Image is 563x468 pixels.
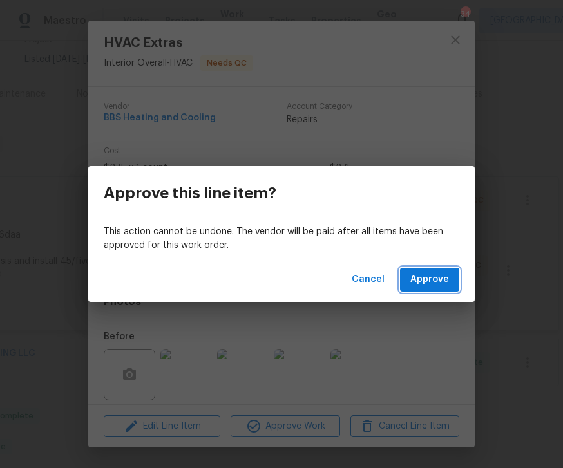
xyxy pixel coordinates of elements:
[104,184,276,202] h3: Approve this line item?
[400,268,459,292] button: Approve
[352,272,385,288] span: Cancel
[347,268,390,292] button: Cancel
[104,225,459,252] p: This action cannot be undone. The vendor will be paid after all items have been approved for this...
[410,272,449,288] span: Approve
